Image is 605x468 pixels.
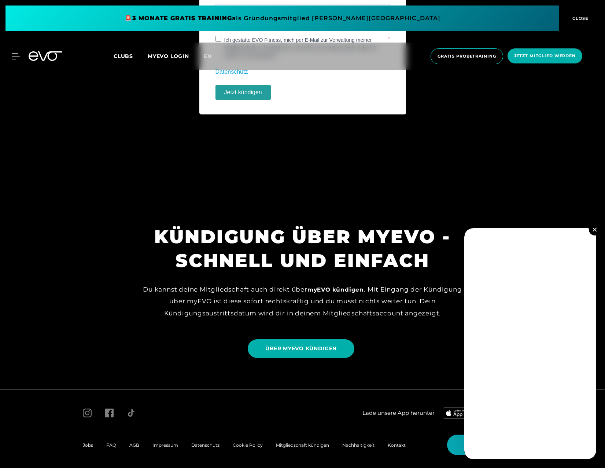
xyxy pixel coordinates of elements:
a: Jetzt Mitglied werden [505,48,584,64]
span: Jetzt Mitglied werden [514,53,576,59]
span: Clubs [114,53,133,59]
button: CLOSE [559,6,600,31]
a: Cookie Policy [233,442,263,448]
a: ÜBER MYEVO KÜNDIGEN [248,339,354,358]
span: en [204,53,212,59]
img: evofitness app [443,407,479,419]
a: Kontakt [388,442,406,448]
a: myEVO kündigen [307,286,364,293]
a: AGB [129,442,139,448]
img: close.svg [593,227,597,231]
span: Lade unsere App herunter [362,409,435,417]
a: en [204,52,221,61]
a: MYEVO LOGIN [148,53,189,59]
button: Jetzt kündigen [215,85,271,100]
a: Impressum [152,442,178,448]
a: Datenschutz [191,442,220,448]
button: Hallo Athlet! Was möchtest du tun? [447,435,590,455]
a: Clubs [114,52,148,59]
a: Gratis Probetraining [428,48,505,64]
a: Nachhaltigkeit [342,442,375,448]
span: CLOSE [571,15,589,22]
div: Du kannst deine Mitgliedschaft auch direkt über . Mit Eingang der Kündigung über myEVO ist diese ... [138,284,468,319]
a: Mitgliedschaft kündigen [276,442,329,448]
a: FAQ [106,442,116,448]
span: Gratis Probetraining [438,53,496,59]
a: Jobs [83,442,93,448]
span: ÜBER MYEVO KÜNDIGEN [265,345,337,352]
h1: KÜNDIGUNG ÜBER MYEVO - SCHNELL UND EINFACH [138,225,468,273]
